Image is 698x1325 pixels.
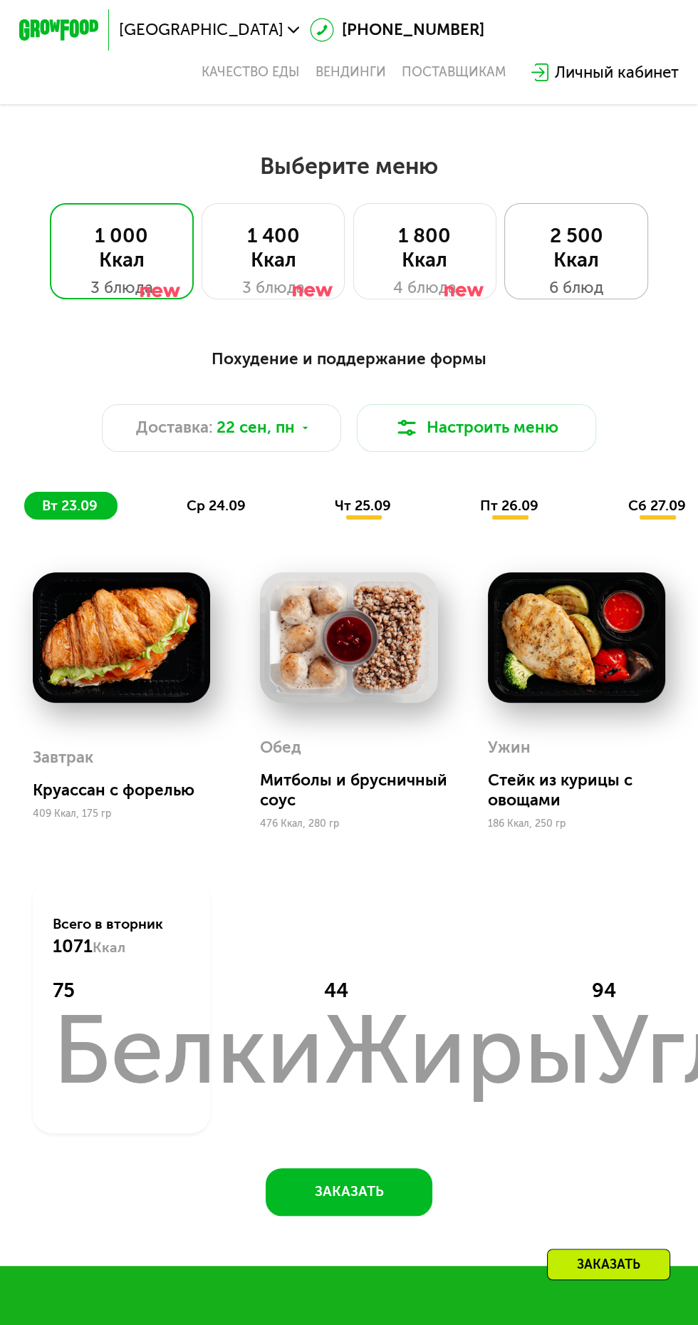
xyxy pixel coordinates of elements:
div: Всего в вторник [53,914,190,959]
div: Обед [260,733,301,763]
div: поставщикам [402,64,506,80]
div: 6 блюд [525,276,627,300]
div: 409 Ккал, 175 гр [33,808,210,820]
a: Вендинги [316,64,386,80]
h2: Выберите меню [64,152,635,180]
div: Похудение и поддержание формы [24,347,674,372]
div: 4 блюда [374,276,476,300]
span: пт 26.09 [480,497,538,514]
div: 2 500 Ккал [525,224,627,272]
a: [PHONE_NUMBER] [310,18,484,42]
div: Жиры [324,1002,592,1098]
div: Круассан с форелью [33,780,226,800]
div: 44 [324,979,592,1003]
div: 3 блюда [222,276,325,300]
div: Завтрак [33,743,93,773]
div: Заказать [547,1249,670,1280]
span: сб 27.09 [627,497,685,514]
span: Ккал [93,939,125,956]
span: Доставка: [136,416,213,440]
div: 476 Ккал, 280 гр [260,818,437,830]
div: 1 400 Ккал [222,224,325,272]
span: чт 25.09 [335,497,391,514]
div: Личный кабинет [555,61,679,85]
div: 3 блюда [71,276,173,300]
div: Стейк из курицы с овощами [488,770,682,810]
span: 1071 [53,935,93,957]
div: Митболы и брусничный соус [260,770,454,810]
div: 75 [53,979,324,1003]
button: Заказать [266,1168,432,1216]
span: ср 24.09 [187,497,246,514]
span: 22 сен, пн [217,416,295,440]
div: Белки [53,1002,324,1098]
button: Настроить меню [357,404,596,452]
div: 1 800 Ккал [374,224,476,272]
div: Ужин [488,733,531,763]
a: Качество еды [202,64,299,80]
span: [GEOGRAPHIC_DATA] [119,22,283,38]
div: 1 000 Ккал [71,224,173,272]
span: вт 23.09 [42,497,98,514]
div: 186 Ккал, 250 гр [488,818,665,830]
